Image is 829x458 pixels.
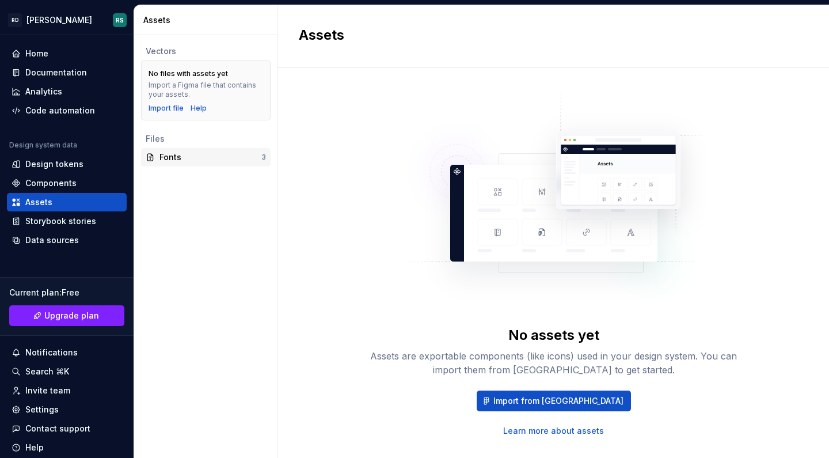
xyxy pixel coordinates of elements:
[25,105,95,116] div: Code automation
[370,349,738,377] div: Assets are exportable components (like icons) used in your design system. You can import them fro...
[146,133,266,145] div: Files
[7,174,127,192] a: Components
[25,196,52,208] div: Assets
[9,141,77,150] div: Design system data
[2,7,131,32] button: RD[PERSON_NAME]RS
[143,14,273,26] div: Assets
[25,158,83,170] div: Design tokens
[7,362,127,381] button: Search ⌘K
[25,423,90,434] div: Contact support
[261,153,266,162] div: 3
[7,82,127,101] a: Analytics
[508,326,599,345] div: No assets yet
[25,234,79,246] div: Data sources
[7,419,127,438] button: Contact support
[7,231,127,249] a: Data sources
[7,400,127,419] a: Settings
[8,13,22,27] div: RD
[25,86,62,97] div: Analytics
[7,101,127,120] a: Code automation
[299,26,794,44] h2: Assets
[149,104,184,113] button: Import file
[25,347,78,358] div: Notifications
[25,366,69,377] div: Search ⌘K
[159,152,261,163] div: Fonts
[25,177,77,189] div: Components
[7,343,127,362] button: Notifications
[25,385,70,396] div: Invite team
[7,155,127,173] a: Design tokens
[493,395,623,407] span: Import from [GEOGRAPHIC_DATA]
[116,16,124,25] div: RS
[25,67,87,78] div: Documentation
[141,148,271,166] a: Fonts3
[9,287,124,298] div: Current plan : Free
[9,305,124,326] a: Upgrade plan
[25,215,96,227] div: Storybook stories
[7,381,127,400] a: Invite team
[7,44,127,63] a: Home
[146,46,266,57] div: Vectors
[149,81,263,99] div: Import a Figma file that contains your assets.
[25,442,44,453] div: Help
[503,425,604,437] a: Learn more about assets
[7,438,127,457] button: Help
[25,48,48,59] div: Home
[7,63,127,82] a: Documentation
[44,310,99,321] span: Upgrade plan
[7,193,127,211] a: Assets
[191,104,207,113] a: Help
[25,404,59,415] div: Settings
[149,69,228,78] div: No files with assets yet
[26,14,92,26] div: [PERSON_NAME]
[7,212,127,230] a: Storybook stories
[477,391,631,411] button: Import from [GEOGRAPHIC_DATA]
